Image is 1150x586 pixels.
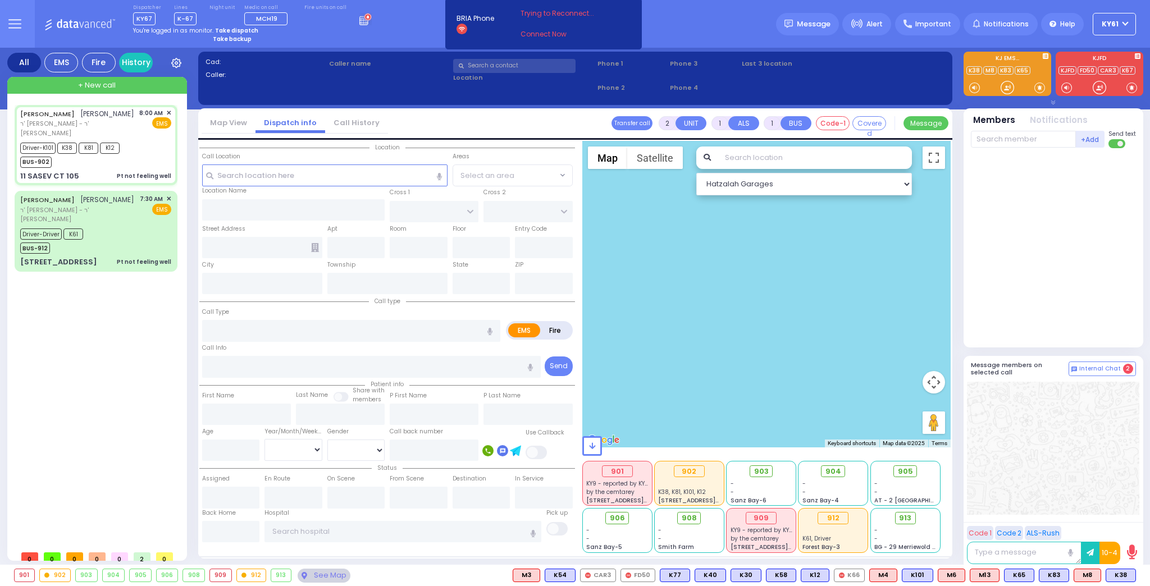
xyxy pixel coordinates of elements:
div: K38 [1106,569,1136,582]
span: K38 [57,143,77,154]
span: Status [372,464,403,472]
label: P First Name [390,391,427,400]
button: Show satellite imagery [627,146,683,169]
span: Send text [1108,130,1136,138]
span: members [353,395,381,404]
div: BLS [766,569,796,582]
a: Map View [202,117,255,128]
span: 8:00 AM [139,109,163,117]
span: You're logged in as monitor. [133,26,213,35]
span: Select an area [460,170,514,181]
span: [PERSON_NAME] [80,195,134,204]
div: BLS [660,569,690,582]
label: Entry Code [515,225,547,234]
div: BLS [1039,569,1069,582]
div: K66 [834,569,865,582]
label: Township [327,260,355,269]
span: Help [1060,19,1075,29]
div: M4 [869,569,897,582]
div: 912 [818,512,848,524]
button: Transfer call [611,116,652,130]
label: KJFD [1056,56,1143,63]
label: Medic on call [244,4,291,11]
span: KY9 - reported by KY9 [731,526,793,534]
span: KY67 [133,12,156,25]
span: Smith Farm [658,543,694,551]
button: Members [973,114,1015,127]
span: Internal Chat [1079,365,1121,373]
span: BRIA Phone [457,13,494,24]
span: - [731,479,734,488]
span: 0 [21,552,38,561]
div: ALS KJ [1074,569,1101,582]
label: Back Home [202,509,236,518]
span: by the cemtarey [731,534,779,543]
a: K83 [998,66,1014,75]
span: - [586,526,590,534]
div: 902 [40,569,71,582]
input: Search a contact [453,59,576,73]
span: 904 [825,466,841,477]
div: M6 [938,569,965,582]
div: 904 [103,569,125,582]
label: Call Info [202,344,226,352]
span: [STREET_ADDRESS][PERSON_NAME] [731,543,837,551]
div: 906 [157,569,178,582]
span: 0 [44,552,61,561]
div: 913 [271,569,291,582]
label: Lines [174,4,197,11]
div: CAR3 [580,569,616,582]
button: Drag Pegman onto the map to open Street View [923,411,945,434]
span: 0 [111,552,128,561]
span: [PERSON_NAME] [80,109,134,118]
div: K30 [731,569,761,582]
div: K83 [1039,569,1069,582]
span: Important [915,19,951,29]
label: State [453,260,468,269]
label: Call Location [202,152,240,161]
a: Call History [325,117,388,128]
span: 913 [899,512,911,524]
a: History [119,53,153,72]
div: Pt not feeling well [117,258,171,266]
span: Driver-Driver [20,228,62,240]
span: Sanz Bay-5 [586,543,622,551]
span: 0 [89,552,106,561]
span: Phone 4 [670,83,738,93]
button: Internal Chat 2 [1069,361,1136,376]
span: KY9 - reported by KY9 [586,479,649,488]
span: AT - 2 [GEOGRAPHIC_DATA] [874,496,957,505]
span: 903 [754,466,769,477]
div: 909 [210,569,231,582]
div: BLS [1004,569,1034,582]
div: K40 [695,569,726,582]
label: KJ EMS... [964,56,1051,63]
span: K81 [79,143,98,154]
div: All [7,53,41,72]
a: K38 [966,66,982,75]
span: + New call [78,80,116,91]
span: Phone 1 [597,59,666,68]
label: ZIP [515,260,523,269]
label: On Scene [327,474,355,483]
label: Room [390,225,407,234]
div: M3 [513,569,540,582]
span: [STREET_ADDRESS][PERSON_NAME] [586,496,692,505]
label: Fire [540,323,571,337]
span: 908 [682,512,697,524]
span: K61, Driver [802,534,831,543]
img: comment-alt.png [1071,367,1077,372]
div: K77 [660,569,690,582]
div: 905 [130,569,151,582]
div: K58 [766,569,796,582]
span: Other building occupants [311,243,319,252]
label: Cad: [206,57,326,67]
label: Floor [453,225,466,234]
a: K65 [1015,66,1030,75]
span: Forest Bay-3 [802,543,840,551]
input: Search member [971,131,1076,148]
div: ALS [869,569,897,582]
a: CAR3 [1098,66,1119,75]
div: BLS [545,569,576,582]
div: EMS [44,53,78,72]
